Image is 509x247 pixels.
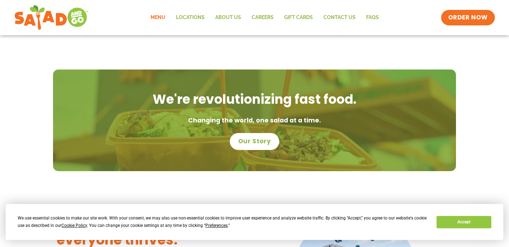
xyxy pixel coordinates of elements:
a: ORDER NOW [441,10,495,25]
span: Our Story [238,137,271,146]
a: About Us [210,10,246,26]
span: Cookie Policy [62,223,87,228]
div: We use essential cookies to make our site work. With your consent, we may also use non-essential ... [18,215,428,229]
img: new-SAG-logo-768×292 [14,4,89,32]
a: Our Story [230,133,279,150]
a: Careers [246,10,279,26]
a: FAQs [361,10,384,26]
a: Menu [145,10,171,26]
nav: Menu [145,10,384,26]
a: Locations [171,10,210,26]
a: GIFT CARDS [279,10,318,26]
div: Cookie Consent Prompt [6,204,503,240]
span: Preferences [205,223,228,228]
a: Contact Us [318,10,361,26]
span: ORDER NOW [448,13,488,22]
p: Changing the world, one salad at a time. [60,115,449,126]
h2: We're revolutionizing fast food. [60,91,449,108]
button: Accept [437,216,491,228]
